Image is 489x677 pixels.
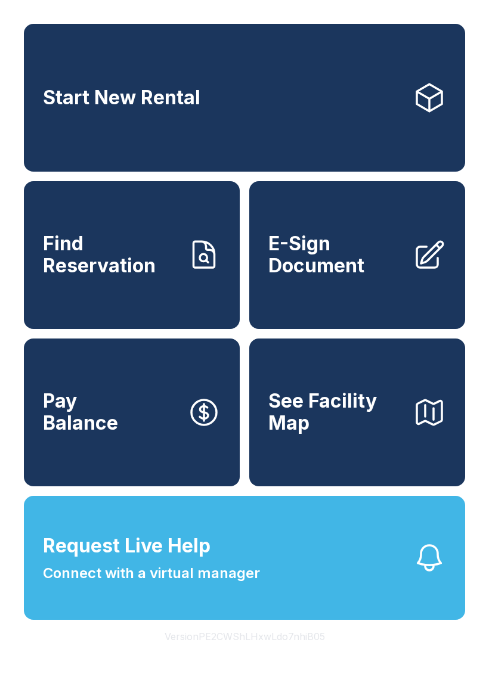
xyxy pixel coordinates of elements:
span: Find Reservation [43,233,178,277]
span: Request Live Help [43,532,211,560]
button: VersionPE2CWShLHxwLdo7nhiB05 [155,620,335,653]
a: Start New Rental [24,24,465,172]
a: PayBalance [24,338,240,486]
a: E-Sign Document [249,181,465,329]
a: Find Reservation [24,181,240,329]
span: See Facility Map [268,390,403,434]
button: Request Live HelpConnect with a virtual manager [24,496,465,620]
span: Pay Balance [43,390,118,434]
span: E-Sign Document [268,233,403,277]
span: Connect with a virtual manager [43,563,260,584]
span: Start New Rental [43,87,200,109]
button: See Facility Map [249,338,465,486]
